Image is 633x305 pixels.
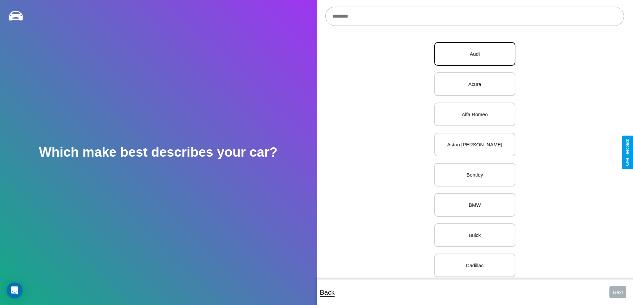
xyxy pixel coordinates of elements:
[609,286,626,298] button: Next
[442,200,508,209] p: BMW
[7,282,23,298] div: Open Intercom Messenger
[442,170,508,179] p: Bentley
[442,140,508,149] p: Aston [PERSON_NAME]
[442,80,508,89] p: Acura
[39,145,277,160] h2: Which make best describes your car?
[442,110,508,119] p: Alfa Romeo
[442,49,508,58] p: Audi
[442,261,508,270] p: Cadillac
[320,286,335,298] p: Back
[625,139,630,166] div: Give Feedback
[442,231,508,240] p: Buick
